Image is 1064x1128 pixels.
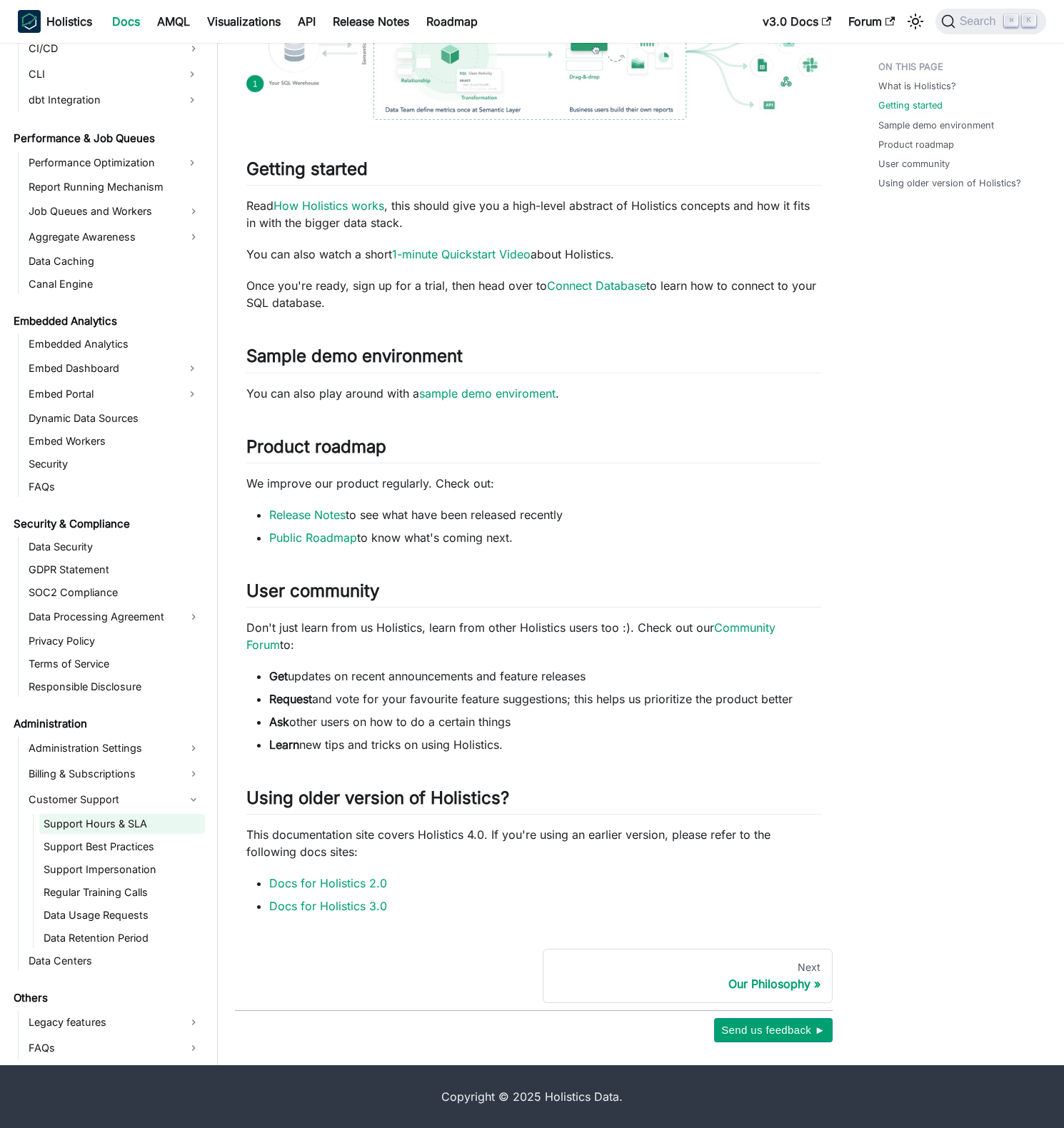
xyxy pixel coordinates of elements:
[269,668,821,685] li: updates on recent announcements and feature releases
[269,669,288,683] strong: Get
[273,198,384,213] a: How Holistics works
[24,762,205,785] a: Billing & Subscriptions
[104,10,149,33] a: Docs
[24,274,205,294] a: Canal Engine
[324,10,418,33] a: Release Notes
[24,677,205,697] a: Responsible Disclosure
[246,277,821,311] p: Once you're ready, sign up for a trial, then head over to to learn how to connect to your SQL dat...
[24,383,179,406] a: Embed Portal
[246,246,821,263] p: You can also watch a short about Holistics.
[269,690,821,707] li: and vote for your favourite feature suggestions; this helps us prioritize the product better
[39,860,205,880] a: Support Impersonation
[9,311,205,331] a: Embedded Analytics
[1022,14,1036,27] kbd: K
[24,177,205,197] a: Report Running Mechanism
[269,736,821,753] li: new tips and tricks on using Holistics.
[246,475,821,492] p: We improve our product regularly. Check out:
[246,346,821,373] h2: Sample demo environment
[418,10,486,33] a: Roadmap
[714,1018,833,1042] button: Send us feedback ►
[39,882,205,902] a: Regular Training Calls
[9,988,205,1008] a: Others
[179,63,205,86] button: Expand sidebar category 'CLI'
[24,605,205,628] a: Data Processing Agreement
[269,529,821,546] li: to know what's coming next.
[269,508,346,522] a: Release Notes
[878,138,954,151] a: Product roadmap
[246,385,821,402] p: You can also play around with a .
[179,89,205,111] button: Expand sidebar category 'dbt Integration'
[24,226,205,248] a: Aggregate Awareness
[24,1037,205,1059] a: FAQs
[269,876,387,890] a: Docs for Holistics 2.0
[24,431,205,451] a: Embed Workers
[24,89,179,111] a: dbt Integration
[878,79,956,93] a: What is Holistics?
[39,837,205,857] a: Support Best Practices
[878,176,1021,190] a: Using older version of Holistics?
[24,408,205,428] a: Dynamic Data Sources
[246,580,821,608] h2: User community
[235,949,833,1003] nav: Docs pages
[555,961,821,974] div: Next
[24,560,205,580] a: GDPR Statement
[24,200,205,223] a: Job Queues and Workers
[24,788,205,811] a: Customer Support
[269,506,821,523] li: to see what have been released recently
[269,692,312,706] strong: Request
[246,620,776,652] a: Community Forum
[246,158,821,186] h2: Getting started
[840,10,903,33] a: Forum
[24,1011,205,1034] a: Legacy features
[1004,14,1018,27] kbd: ⌘
[269,530,357,545] a: Public Roadmap
[269,737,299,752] strong: Learn
[78,1088,986,1105] div: Copyright © 2025 Holistics Data.
[24,37,205,60] a: CI/CD
[935,9,1046,34] button: Search (Command+K)
[246,436,821,463] h2: Product roadmap
[149,10,199,33] a: AMQL
[9,714,205,734] a: Administration
[39,928,205,948] a: Data Retention Period
[24,63,179,86] a: CLI
[269,715,289,729] strong: Ask
[46,13,92,30] b: Holistics
[179,151,205,174] button: Expand sidebar category 'Performance Optimization'
[392,247,531,261] a: 1-minute Quickstart Video
[547,278,646,293] a: Connect Database
[246,197,821,231] p: Read , this should give you a high-level abstract of Holistics concepts and how it fits in with t...
[878,157,950,171] a: User community
[878,119,994,132] a: Sample demo environment
[39,814,205,834] a: Support Hours & SLA
[904,10,927,33] button: Switch between dark and light mode (currently light mode)
[39,905,205,925] a: Data Usage Requests
[179,383,205,406] button: Expand sidebar category 'Embed Portal'
[269,713,821,730] li: other users on how to do a certain things
[24,357,179,380] a: Embed Dashboard
[721,1021,825,1039] span: Send us feedback ►
[24,151,179,174] a: Performance Optimization
[269,899,387,913] a: Docs for Holistics 3.0
[18,10,92,33] a: HolisticsHolistics
[9,129,205,148] a: Performance & Job Queues
[24,737,205,760] a: Administration Settings
[9,514,205,534] a: Security & Compliance
[24,583,205,603] a: SOC2 Compliance
[289,10,324,33] a: API
[955,15,1005,28] span: Search
[246,787,821,815] h2: Using older version of Holistics?
[246,619,821,653] p: Don't just learn from us Holistics, learn from other Holistics users too :). Check out our to:
[24,654,205,674] a: Terms of Service
[24,251,205,271] a: Data Caching
[246,826,821,860] p: This documentation site covers Holistics 4.0. If you're using an earlier version, please refer to...
[24,477,205,497] a: FAQs
[555,977,821,991] div: Our Philosophy
[543,949,833,1003] a: NextOur Philosophy
[199,10,289,33] a: Visualizations
[419,386,556,401] a: sample demo enviroment
[24,951,205,971] a: Data Centers
[878,99,943,112] a: Getting started
[754,10,840,33] a: v3.0 Docs
[24,537,205,557] a: Data Security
